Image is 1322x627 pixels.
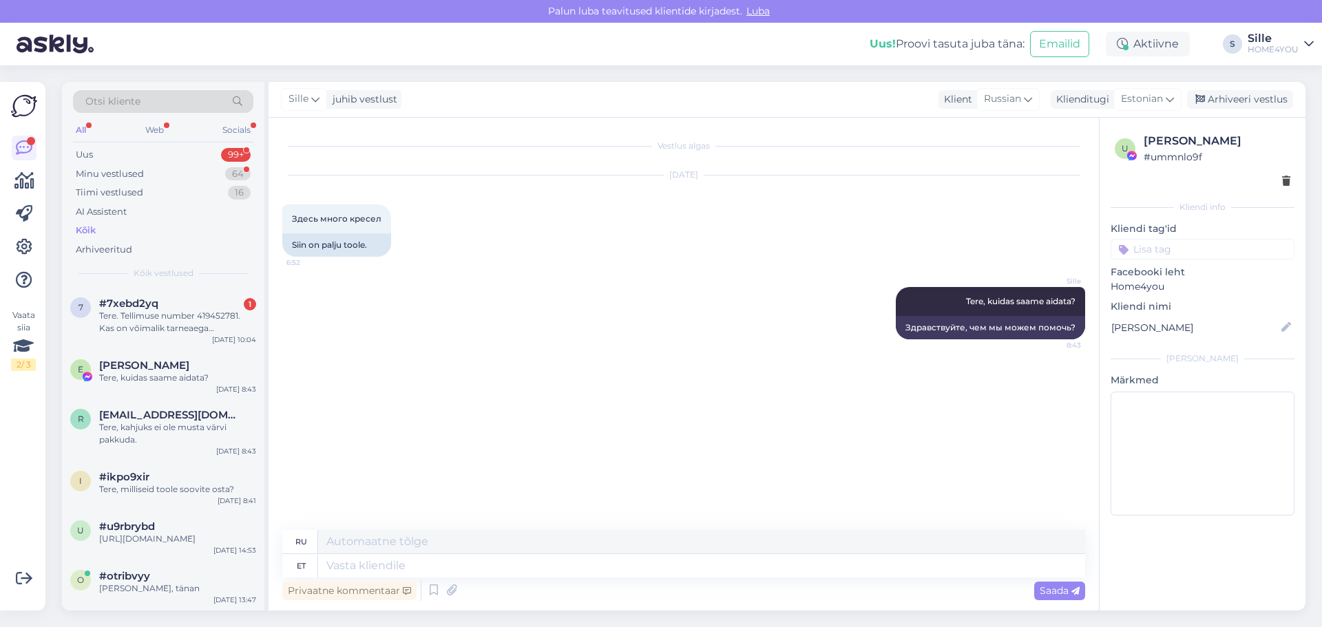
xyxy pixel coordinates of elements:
[1144,133,1290,149] div: [PERSON_NAME]
[218,496,256,506] div: [DATE] 8:41
[99,483,256,496] div: Tere, milliseid toole soovite osta?
[1029,340,1081,350] span: 8:43
[1111,201,1294,213] div: Kliendi info
[221,148,251,162] div: 99+
[76,205,127,219] div: AI Assistent
[76,148,93,162] div: Uus
[286,257,338,268] span: 6:52
[11,359,36,371] div: 2 / 3
[1106,32,1190,56] div: Aktiivne
[99,297,158,310] span: #7xebd2yq
[1111,373,1294,387] p: Märkmed
[99,372,256,384] div: Tere, kuidas saame aidata?
[73,121,89,139] div: All
[896,316,1085,339] div: Здравствуйте, чем мы можем помочь?
[1111,352,1294,365] div: [PERSON_NAME]
[85,94,140,109] span: Otsi kliente
[1029,276,1081,286] span: Sille
[99,520,155,533] span: #u9rbrybd
[212,334,256,345] div: [DATE] 10:04
[1187,90,1293,109] div: Arhiveeri vestlus
[1111,279,1294,294] p: Home4you
[99,533,256,545] div: [URL][DOMAIN_NAME]
[1248,33,1314,55] a: SilleHOME4YOU
[99,421,256,446] div: Tere, kahjuks ei ole musta värvi pakkuda.
[1051,92,1109,107] div: Klienditugi
[282,169,1085,181] div: [DATE]
[11,93,37,119] img: Askly Logo
[78,364,83,374] span: E
[282,233,391,257] div: Siin on palju toole.
[143,121,167,139] div: Web
[134,267,193,279] span: Kõik vestlused
[288,92,308,107] span: Sille
[76,224,96,237] div: Kõik
[76,186,143,200] div: Tiimi vestlused
[213,595,256,605] div: [DATE] 13:47
[1121,92,1163,107] span: Estonian
[99,359,189,372] span: Elvira Grudeva
[282,582,417,600] div: Privaatne kommentaar
[78,302,83,312] span: 7
[216,384,256,394] div: [DATE] 8:43
[1223,34,1242,54] div: S
[966,296,1076,306] span: Tere, kuidas saame aidata?
[1122,143,1129,153] span: u
[76,167,144,181] div: Minu vestlused
[1144,149,1290,164] div: # ummnlo9f
[938,92,972,107] div: Klient
[99,409,242,421] span: raudsepp35@gmail.com
[78,414,84,424] span: r
[1111,299,1294,314] p: Kliendi nimi
[327,92,397,107] div: juhib vestlust
[79,476,82,486] span: i
[1111,265,1294,279] p: Facebooki leht
[228,186,251,200] div: 16
[99,582,256,595] div: [PERSON_NAME], tänan
[292,213,381,224] span: Здесь много кресел
[297,554,306,577] div: et
[220,121,253,139] div: Socials
[99,570,150,582] span: #otribvyy
[99,310,256,334] div: Tere. Tellimuse number 419452781. Kas on võimalik tarneaega täpsustada või see info veel puudub?
[282,140,1085,152] div: Vestlus algas
[77,575,84,585] span: o
[77,525,84,535] span: u
[1248,44,1299,55] div: HOME4YOU
[1040,584,1080,597] span: Saada
[1030,31,1089,57] button: Emailid
[1111,320,1279,335] input: Lisa nimi
[870,36,1025,52] div: Proovi tasuta juba täna:
[870,37,896,50] b: Uus!
[216,446,256,456] div: [DATE] 8:43
[11,309,36,371] div: Vaata siia
[1111,222,1294,236] p: Kliendi tag'id
[76,243,132,257] div: Arhiveeritud
[1248,33,1299,44] div: Sille
[984,92,1021,107] span: Russian
[244,298,256,310] div: 1
[1111,239,1294,259] input: Lisa tag
[225,167,251,181] div: 64
[99,471,149,483] span: #ikpo9xir
[213,545,256,555] div: [DATE] 14:53
[295,530,307,553] div: ru
[742,5,774,17] span: Luba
